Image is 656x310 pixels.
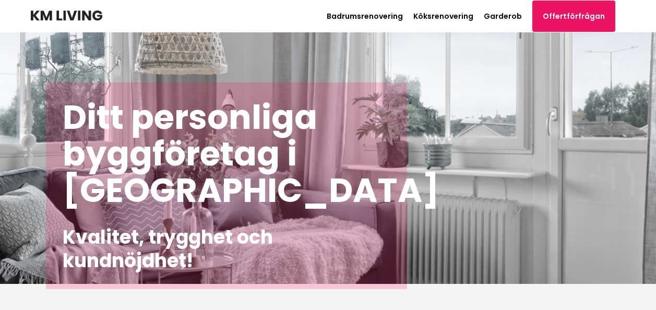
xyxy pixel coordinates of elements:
[63,225,391,272] h2: Kvalitet, trygghet och kundnöjdhet!
[327,11,403,21] a: Badrumsrenovering
[413,11,473,21] a: Köksrenovering
[532,1,615,32] a: Offertförfrågan
[63,99,391,209] h1: Ditt personliga byggföretag i [GEOGRAPHIC_DATA]
[484,11,522,21] a: Garderob
[31,10,102,21] img: KM Living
